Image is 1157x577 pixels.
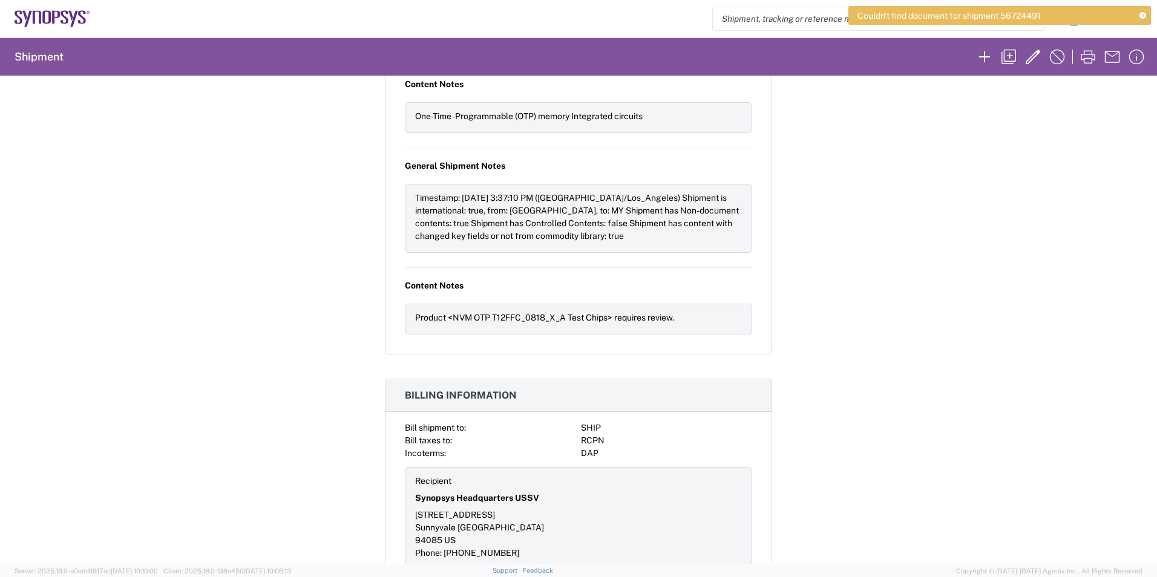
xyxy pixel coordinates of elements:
div: 94085 US [415,534,576,547]
span: Client: 2025.18.0-198a450 [163,567,291,575]
span: Bill taxes to: [405,435,452,445]
div: Phone: [PHONE_NUMBER] [415,547,576,559]
div: One-Time -Programmable (OTP) memory Integrated circuits [415,110,742,123]
span: [DATE] 10:10:00 [111,567,158,575]
div: RCPN [581,434,752,447]
span: Incoterms: [405,448,446,458]
span: Content Notes [405,279,464,292]
div: Product <NVM OTP T12FFC_0818_X_A Test Chips> requires review. [415,311,742,324]
div: [STREET_ADDRESS] [415,509,576,521]
span: Recipient [415,476,451,486]
input: Shipment, tracking or reference number [713,7,1026,30]
span: Billing information [405,390,517,401]
span: Copyright © [DATE]-[DATE] Agistix Inc., All Rights Reserved [956,566,1142,576]
span: General Shipment Notes [405,160,505,172]
span: Bill shipment to: [405,423,466,432]
div: DAP [581,447,752,460]
span: Server: 2025.18.0-a0edd1917ac [15,567,158,575]
div: Timestamp: [DATE] 3:37:10 PM ([GEOGRAPHIC_DATA]/Los_Angeles) Shipment is international: true, fro... [415,192,742,243]
a: Feedback [522,567,553,574]
div: Sunnyvale [GEOGRAPHIC_DATA] [415,521,576,534]
h2: Shipment [15,50,64,64]
span: Synopsys Headquarters USSV [415,492,539,504]
span: [DATE] 10:06:13 [244,567,291,575]
span: Content Notes [405,78,464,91]
div: SHIP [581,422,752,434]
span: Couldn't find document for shipment 56724491 [857,10,1041,21]
a: Support [493,567,523,574]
